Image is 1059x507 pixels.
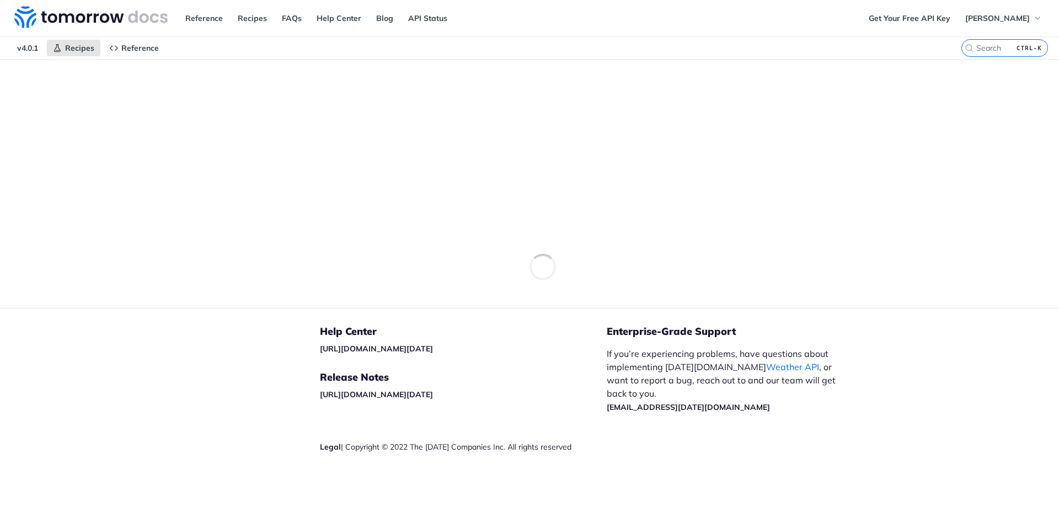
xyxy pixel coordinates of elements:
[607,402,770,412] a: [EMAIL_ADDRESS][DATE][DOMAIN_NAME]
[320,441,607,452] div: | Copyright © 2022 The [DATE] Companies Inc. All rights reserved
[370,10,399,26] a: Blog
[959,10,1048,26] button: [PERSON_NAME]
[179,10,229,26] a: Reference
[14,6,168,28] img: Tomorrow.io Weather API Docs
[311,10,367,26] a: Help Center
[766,361,819,372] a: Weather API
[965,13,1030,23] span: [PERSON_NAME]
[121,43,159,53] span: Reference
[320,442,341,452] a: Legal
[607,325,865,338] h5: Enterprise-Grade Support
[320,325,607,338] h5: Help Center
[11,40,44,56] span: v4.0.1
[103,40,165,56] a: Reference
[1014,42,1045,54] kbd: CTRL-K
[320,344,433,354] a: [URL][DOMAIN_NAME][DATE]
[863,10,956,26] a: Get Your Free API Key
[276,10,308,26] a: FAQs
[965,44,974,52] svg: Search
[47,40,100,56] a: Recipes
[402,10,453,26] a: API Status
[65,43,94,53] span: Recipes
[320,389,433,399] a: [URL][DOMAIN_NAME][DATE]
[320,371,607,384] h5: Release Notes
[232,10,273,26] a: Recipes
[607,347,847,413] p: If you’re experiencing problems, have questions about implementing [DATE][DOMAIN_NAME] , or want ...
